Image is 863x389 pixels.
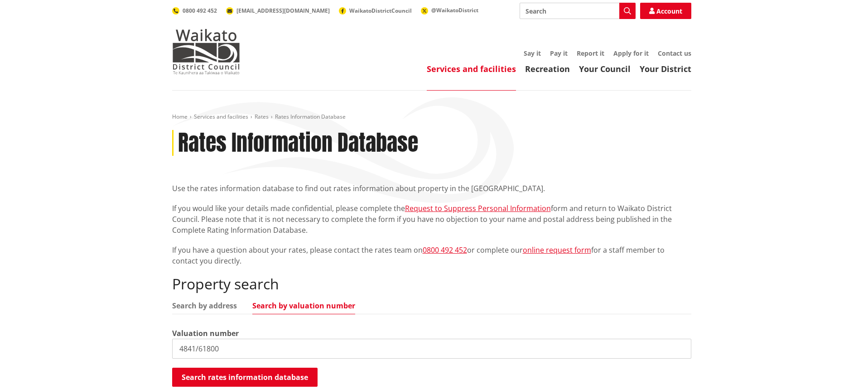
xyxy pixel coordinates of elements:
[236,7,330,14] span: [EMAIL_ADDRESS][DOMAIN_NAME]
[172,113,188,120] a: Home
[194,113,248,120] a: Services and facilities
[275,113,346,120] span: Rates Information Database
[640,3,691,19] a: Account
[172,183,691,194] p: Use the rates information database to find out rates information about property in the [GEOGRAPHI...
[525,63,570,74] a: Recreation
[172,339,691,359] input: e.g. 03920/020.01A
[172,275,691,293] h2: Property search
[658,49,691,58] a: Contact us
[172,245,691,266] p: If you have a question about your rates, please contact the rates team on or complete our for a s...
[349,7,412,14] span: WaikatoDistrictCouncil
[524,49,541,58] a: Say it
[579,63,631,74] a: Your Council
[550,49,568,58] a: Pay it
[172,29,240,74] img: Waikato District Council - Te Kaunihera aa Takiwaa o Waikato
[640,63,691,74] a: Your District
[172,113,691,121] nav: breadcrumb
[520,3,636,19] input: Search input
[427,63,516,74] a: Services and facilities
[172,368,318,387] button: Search rates information database
[339,7,412,14] a: WaikatoDistrictCouncil
[226,7,330,14] a: [EMAIL_ADDRESS][DOMAIN_NAME]
[172,302,237,309] a: Search by address
[172,328,239,339] label: Valuation number
[172,7,217,14] a: 0800 492 452
[183,7,217,14] span: 0800 492 452
[405,203,551,213] a: Request to Suppress Personal Information
[431,6,478,14] span: @WaikatoDistrict
[613,49,649,58] a: Apply for it
[255,113,269,120] a: Rates
[821,351,854,384] iframe: Messenger Launcher
[523,245,591,255] a: online request form
[172,203,691,235] p: If you would like your details made confidential, please complete the form and return to Waikato ...
[178,130,418,156] h1: Rates Information Database
[252,302,355,309] a: Search by valuation number
[423,245,467,255] a: 0800 492 452
[577,49,604,58] a: Report it
[421,6,478,14] a: @WaikatoDistrict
